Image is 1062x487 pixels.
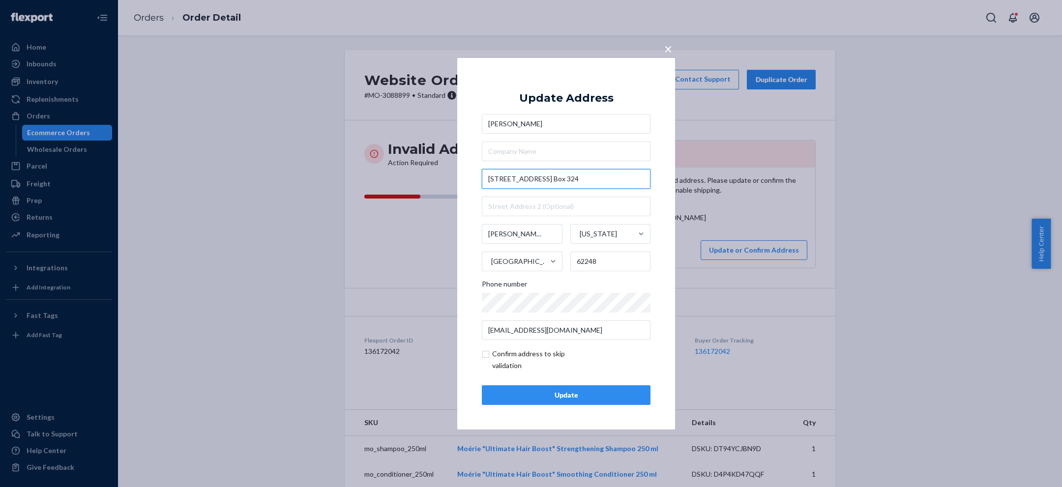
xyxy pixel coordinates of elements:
[482,197,650,216] input: Street Address 2 (Optional)
[482,385,650,405] button: Update
[490,252,491,271] input: [GEOGRAPHIC_DATA]
[482,320,650,340] input: Email (Only Required for International)
[580,229,617,239] div: [US_STATE]
[482,224,562,244] input: City
[482,169,650,189] input: Street Address
[482,279,527,293] span: Phone number
[664,40,672,57] span: ×
[482,142,650,161] input: Company Name
[519,92,614,104] div: Update Address
[491,257,549,266] div: [GEOGRAPHIC_DATA]
[482,114,650,134] input: First & Last Name
[570,252,651,271] input: ZIP Code
[579,224,580,244] input: [US_STATE]
[490,390,642,400] div: Update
